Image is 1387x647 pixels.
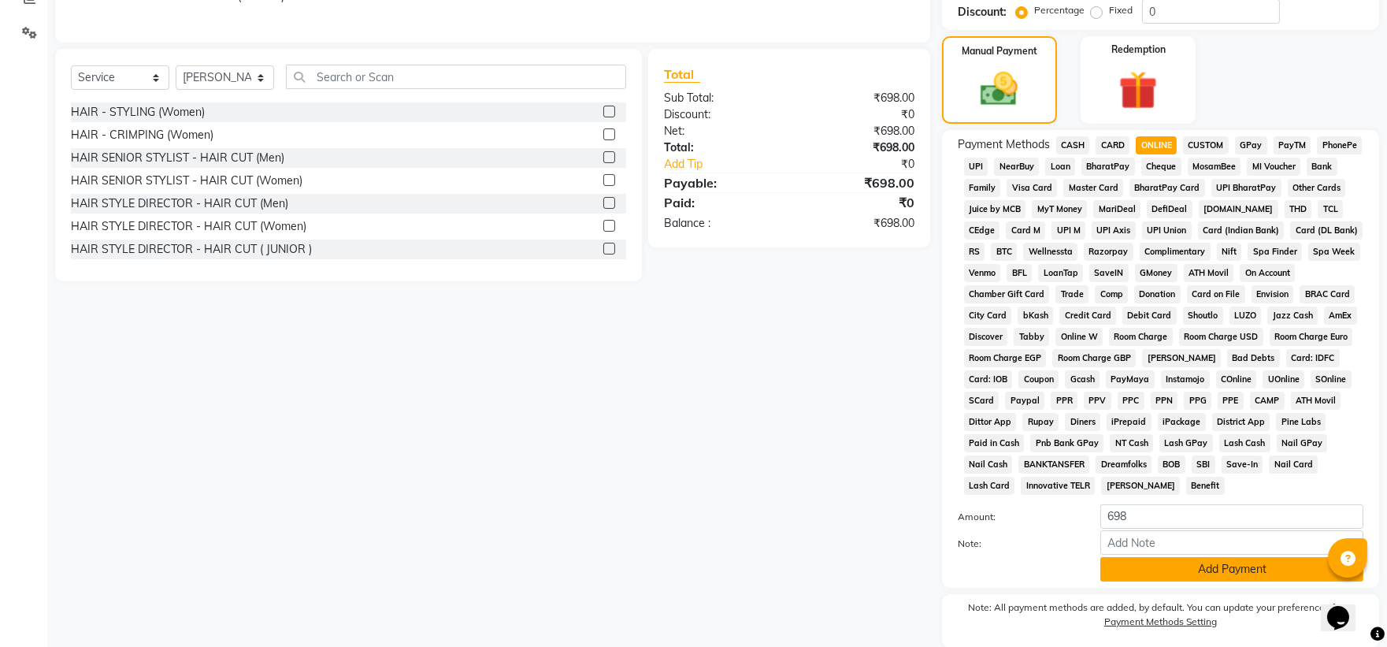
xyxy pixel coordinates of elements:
label: Fixed [1109,3,1133,17]
span: [DOMAIN_NAME] [1199,200,1278,218]
span: MosamBee [1188,158,1241,176]
label: Payment Methods Setting [1104,615,1217,629]
span: PhonePe [1317,136,1362,154]
span: Complimentary [1140,243,1211,261]
div: Balance : [652,215,789,232]
span: Shoutlo [1183,307,1223,325]
span: Wellnessta [1023,243,1077,261]
span: BRAC Card [1300,285,1355,303]
span: Bad Debts [1227,349,1280,367]
img: _gift.svg [1107,66,1170,114]
span: Trade [1055,285,1088,303]
span: UPI M [1051,221,1085,240]
div: HAIR - CRIMPING (Women) [71,127,213,143]
span: Rupay [1022,413,1059,431]
span: BharatPay Card [1129,179,1205,197]
div: ₹0 [789,193,926,212]
span: Card: IOB [964,370,1013,389]
label: Note: All payment methods are added, by default. You can update your preferences from [958,601,1363,635]
span: Family [964,179,1001,197]
span: Coupon [1018,370,1059,389]
div: HAIR STYLE DIRECTOR - HAIR CUT (Women) [71,218,306,235]
label: Redemption [1111,43,1166,57]
span: TCL [1318,200,1343,218]
span: Card M [1006,221,1045,240]
span: Juice by MCB [964,200,1026,218]
div: Discount: [958,4,1007,20]
span: MyT Money [1032,200,1087,218]
span: BTC [991,243,1017,261]
span: Nail Card [1269,456,1318,474]
span: Card on File [1187,285,1245,303]
span: PPN [1151,392,1178,410]
span: GMoney [1135,264,1177,282]
span: Lash GPay [1159,434,1213,452]
span: Room Charge [1109,328,1173,346]
input: Add Note [1100,530,1363,555]
span: CASH [1056,136,1090,154]
span: Credit Card [1059,307,1116,325]
span: [PERSON_NAME] [1101,477,1180,495]
span: Lash Card [964,477,1015,495]
span: SaveIN [1089,264,1129,282]
span: Spa Finder [1248,243,1302,261]
div: HAIR STYLE DIRECTOR - HAIR CUT ( JUNIOR ) [71,241,312,258]
div: Discount: [652,106,789,123]
span: Master Card [1063,179,1123,197]
span: PayTM [1274,136,1311,154]
span: Pine Labs [1276,413,1326,431]
span: Benefit [1186,477,1225,495]
div: ₹0 [812,156,926,173]
span: iPrepaid [1107,413,1152,431]
span: Card: IDFC [1286,349,1340,367]
span: Loan [1045,158,1075,176]
div: ₹698.00 [789,90,926,106]
button: Add Payment [1100,557,1363,582]
span: UPI Axis [1092,221,1136,240]
span: Room Charge GBP [1052,349,1136,367]
span: RS [964,243,985,261]
span: NearBuy [994,158,1039,176]
span: BOB [1158,456,1185,474]
span: Card (Indian Bank) [1198,221,1285,240]
span: Total [664,66,700,83]
span: District App [1212,413,1270,431]
span: [PERSON_NAME] [1142,349,1221,367]
span: PayMaya [1106,370,1155,389]
span: PPC [1118,392,1144,410]
div: HAIR SENIOR STYLIST - HAIR CUT (Men) [71,150,284,166]
span: LUZO [1229,307,1262,325]
span: bKash [1018,307,1053,325]
span: Other Cards [1288,179,1346,197]
span: Instamojo [1161,370,1210,389]
span: Bank [1307,158,1337,176]
span: Comp [1095,285,1128,303]
span: COnline [1216,370,1257,389]
span: ATH Movil [1291,392,1341,410]
div: ₹698.00 [789,173,926,192]
span: SCard [964,392,999,410]
span: SBI [1192,456,1215,474]
div: Total: [652,139,789,156]
span: CARD [1096,136,1129,154]
span: Debit Card [1122,307,1177,325]
span: Nail GPay [1277,434,1328,452]
span: Razorpay [1084,243,1133,261]
div: Paid: [652,193,789,212]
div: Net: [652,123,789,139]
label: Amount: [946,510,1089,524]
span: Spa Week [1308,243,1360,261]
div: HAIR - STYLING (Women) [71,104,205,121]
span: CUSTOM [1183,136,1229,154]
span: BFL [1007,264,1032,282]
span: Payment Methods [958,136,1050,153]
span: ONLINE [1136,136,1177,154]
span: THD [1285,200,1312,218]
span: GPay [1235,136,1267,154]
span: Discover [964,328,1008,346]
span: Lash Cash [1219,434,1270,452]
div: Sub Total: [652,90,789,106]
span: PPR [1051,392,1077,410]
span: Chamber Gift Card [964,285,1050,303]
a: Add Tip [652,156,812,173]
